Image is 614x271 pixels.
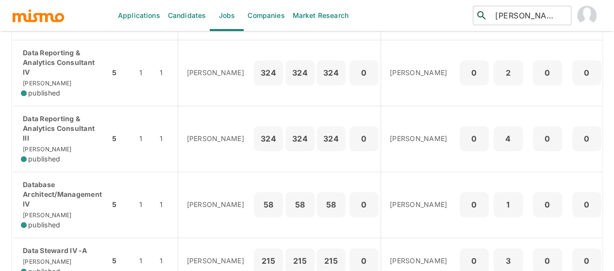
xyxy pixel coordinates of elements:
p: [PERSON_NAME] [390,200,449,209]
td: 5 [110,172,132,238]
td: 1 [132,106,157,172]
p: 0 [576,198,597,211]
p: [PERSON_NAME] [187,134,247,143]
p: 0 [537,132,558,145]
span: published [28,220,60,230]
td: 5 [110,40,132,106]
td: 1 [157,172,178,238]
p: 0 [537,254,558,268]
p: [PERSON_NAME] [187,200,247,209]
p: 0 [464,198,485,211]
p: [PERSON_NAME] [390,134,449,143]
p: 58 [289,198,311,211]
p: [PERSON_NAME] [390,256,449,266]
p: 0 [353,198,375,211]
td: 1 [132,40,157,106]
p: 0 [353,254,375,268]
p: 4 [498,132,519,145]
td: 1 [132,172,157,238]
p: 0 [576,132,597,145]
p: 2 [498,66,519,80]
p: 3 [498,254,519,268]
input: Candidate search [491,9,567,22]
p: Data Reporting & Analytics Consultant IV [21,48,102,77]
p: 324 [258,132,279,145]
td: 1 [157,106,178,172]
p: 0 [464,66,485,80]
span: published [28,154,60,164]
span: [PERSON_NAME] [21,145,71,153]
td: 1 [157,40,178,106]
p: 0 [576,66,597,80]
img: Maia Reyes [577,6,597,25]
p: 0 [353,132,375,145]
p: 58 [258,198,279,211]
p: 1 [498,198,519,211]
p: 0 [464,132,485,145]
span: [PERSON_NAME] [21,80,71,87]
p: 0 [464,254,485,268]
p: 0 [353,66,375,80]
p: 215 [320,254,342,268]
p: 324 [289,66,311,80]
p: 324 [320,132,342,145]
img: logo [12,8,65,23]
td: 5 [110,106,132,172]
span: [PERSON_NAME] [21,258,71,265]
span: [PERSON_NAME] [21,211,71,219]
span: published [28,88,60,98]
p: [PERSON_NAME] [187,256,247,266]
p: 215 [258,254,279,268]
p: 215 [289,254,311,268]
p: 324 [258,66,279,80]
p: 0 [537,198,558,211]
p: 0 [576,254,597,268]
p: Data Reporting & Analytics Consultant III [21,114,102,143]
p: 324 [320,66,342,80]
p: [PERSON_NAME] [390,68,449,78]
p: 324 [289,132,311,145]
p: 0 [537,66,558,80]
p: Database Architect/Management IV [21,180,102,209]
p: [PERSON_NAME] [187,68,247,78]
p: Data Steward IV -A [21,246,102,255]
p: 58 [320,198,342,211]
